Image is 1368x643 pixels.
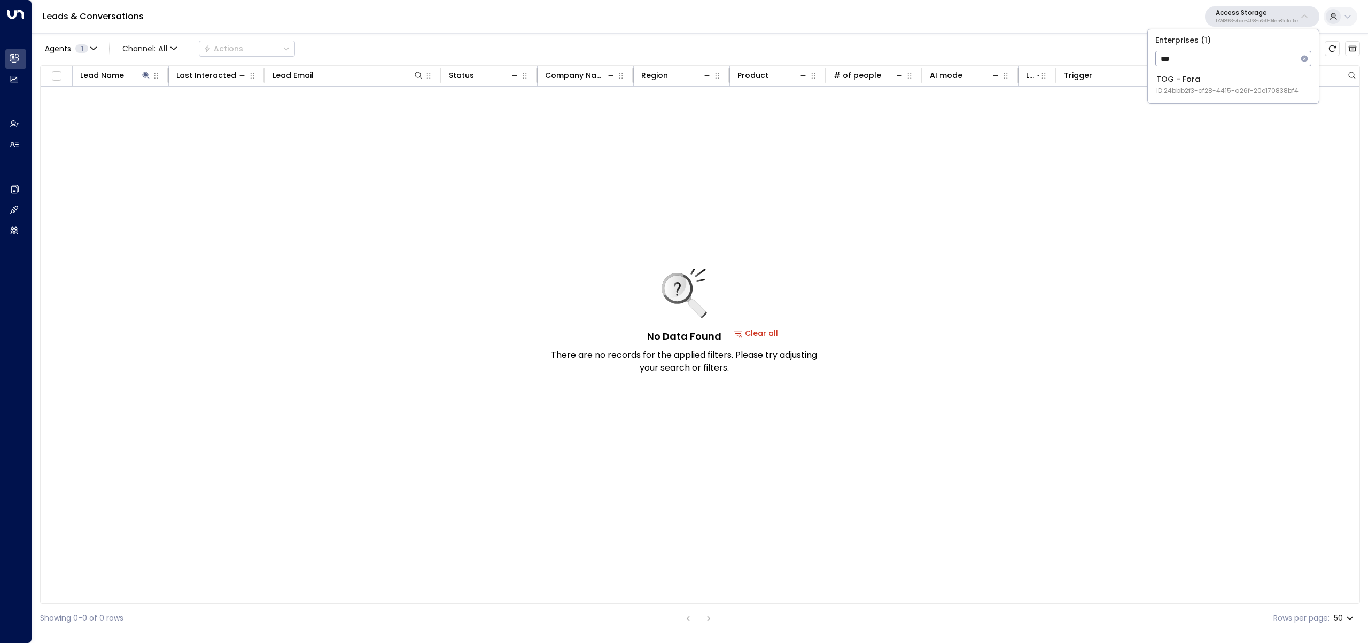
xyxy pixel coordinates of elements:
button: Access Storage17248963-7bae-4f68-a6e0-04e589c1c15e [1205,6,1319,27]
div: Trigger [1064,69,1092,82]
span: Agents [45,45,71,52]
div: Status [449,69,520,82]
button: Actions [199,41,295,57]
p: There are no records for the applied filters. Please try adjusting your search or filters. [550,349,818,374]
div: Company Name [545,69,605,82]
button: Archived Leads [1345,41,1360,56]
span: Toggle select all [50,69,63,83]
div: Lead Email [273,69,424,82]
div: 50 [1334,610,1356,626]
div: Trigger [1064,69,1261,82]
span: 1 [75,44,88,53]
div: Region [641,69,712,82]
button: Channel:All [118,41,181,56]
div: AI mode [930,69,962,82]
div: Actions [204,44,243,53]
div: AI mode [930,69,1001,82]
div: # of people [834,69,905,82]
p: 17248963-7bae-4f68-a6e0-04e589c1c15e [1216,19,1298,23]
div: Phone [1286,69,1357,82]
span: Channel: [118,41,181,56]
label: Rows per page: [1273,613,1330,624]
div: Last Interacted [176,69,247,82]
span: All [158,44,168,53]
div: Company Name [545,69,616,82]
span: ID: 24bbb2f3-cf28-4415-a26f-20e170838bf4 [1156,86,1299,96]
div: Lead Email [273,69,314,82]
div: Showing 0-0 of 0 rows [40,613,123,624]
p: Enterprises ( 1 ) [1152,34,1315,46]
div: Button group with a nested menu [199,41,295,57]
div: Last Interacted [176,69,236,82]
nav: pagination navigation [681,611,716,625]
div: Location [1026,69,1045,82]
h5: No Data Found [647,329,721,343]
div: Location [1026,69,1035,82]
div: Status [449,69,474,82]
a: Leads & Conversations [43,10,144,22]
div: Lead Name [80,69,124,82]
div: Product [737,69,768,82]
div: Lead Name [80,69,151,82]
div: TOG - Fora [1156,74,1299,96]
div: # of people [834,69,881,82]
span: Refresh [1325,41,1340,56]
button: Agents1 [40,41,100,56]
p: Access Storage [1216,10,1298,16]
div: Region [641,69,668,82]
div: Product [737,69,809,82]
